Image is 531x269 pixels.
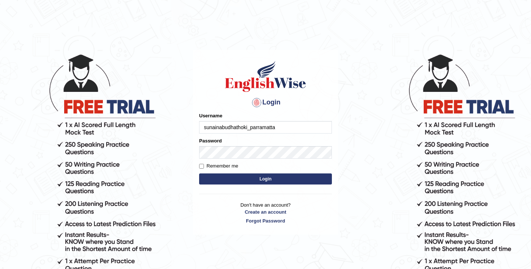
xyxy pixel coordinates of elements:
a: Create an account [199,208,332,215]
input: Remember me [199,164,204,169]
label: Password [199,137,222,144]
label: Remember me [199,162,238,170]
label: Username [199,112,222,119]
p: Don't have an account? [199,201,332,224]
h4: Login [199,97,332,108]
button: Login [199,173,332,184]
img: Logo of English Wise sign in for intelligent practice with AI [223,60,308,93]
a: Forgot Password [199,217,332,224]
